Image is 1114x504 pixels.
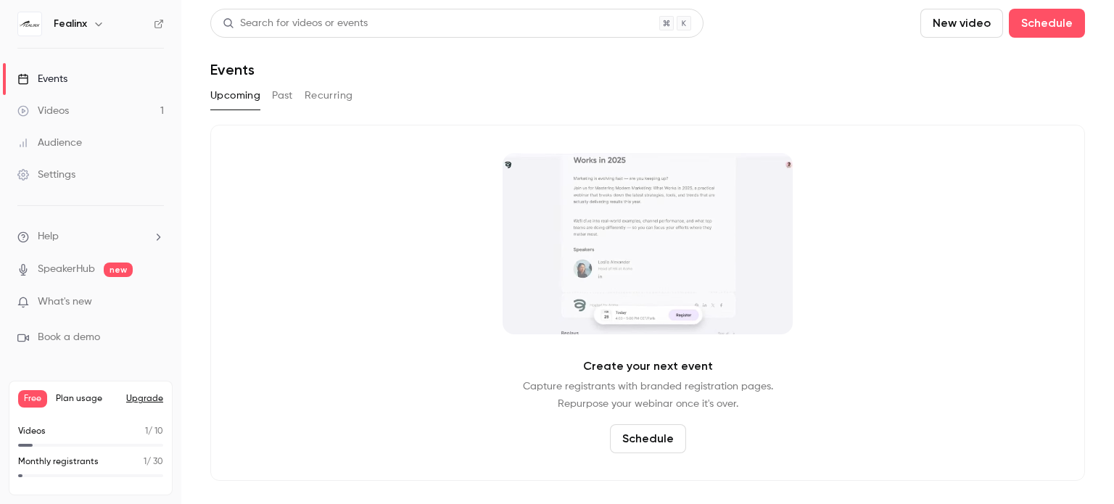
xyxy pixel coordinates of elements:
span: Book a demo [38,330,100,345]
img: Fealinx [18,12,41,36]
button: Past [272,84,293,107]
p: / 10 [145,425,163,438]
h1: Events [210,61,255,78]
span: 1 [144,458,147,466]
span: What's new [38,294,92,310]
button: Schedule [1009,9,1085,38]
div: Audience [17,136,82,150]
p: Create your next event [583,358,713,375]
div: Settings [17,168,75,182]
div: Search for videos or events [223,16,368,31]
h6: Fealinx [54,17,87,31]
button: Schedule [610,424,686,453]
button: Upgrade [126,393,163,405]
a: SpeakerHub [38,262,95,277]
li: help-dropdown-opener [17,229,164,244]
span: 1 [145,427,148,436]
button: New video [920,9,1003,38]
p: Videos [18,425,46,438]
span: Free [18,390,47,408]
button: Upcoming [210,84,260,107]
div: Videos [17,104,69,118]
p: Capture registrants with branded registration pages. Repurpose your webinar once it's over. [523,378,773,413]
div: Events [17,72,67,86]
span: new [104,263,133,277]
p: / 30 [144,455,163,468]
span: Plan usage [56,393,117,405]
span: Help [38,229,59,244]
button: Recurring [305,84,353,107]
p: Monthly registrants [18,455,99,468]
